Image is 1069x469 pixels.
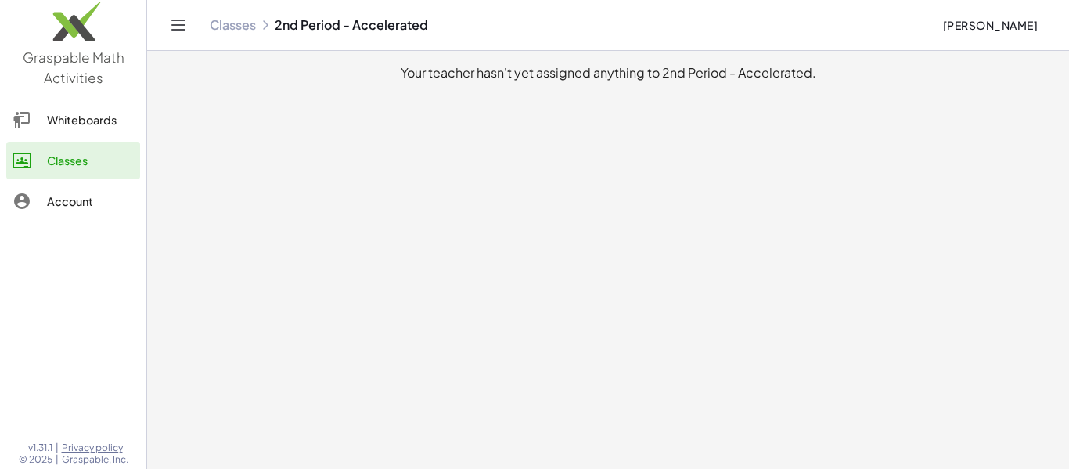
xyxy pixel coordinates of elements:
a: Whiteboards [6,101,140,139]
span: | [56,453,59,466]
a: Privacy policy [62,442,128,454]
a: Account [6,182,140,220]
span: Graspable Math Activities [23,49,124,86]
div: Account [47,192,134,211]
span: Graspable, Inc. [62,453,128,466]
a: Classes [210,17,256,33]
button: [PERSON_NAME] [930,11,1050,39]
div: Classes [47,151,134,170]
span: © 2025 [19,453,52,466]
div: Your teacher hasn't yet assigned anything to 2nd Period - Accelerated. [160,63,1056,82]
button: Toggle navigation [166,13,191,38]
span: | [56,442,59,454]
a: Classes [6,142,140,179]
span: v1.31.1 [28,442,52,454]
div: Whiteboards [47,110,134,129]
span: [PERSON_NAME] [942,18,1038,32]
